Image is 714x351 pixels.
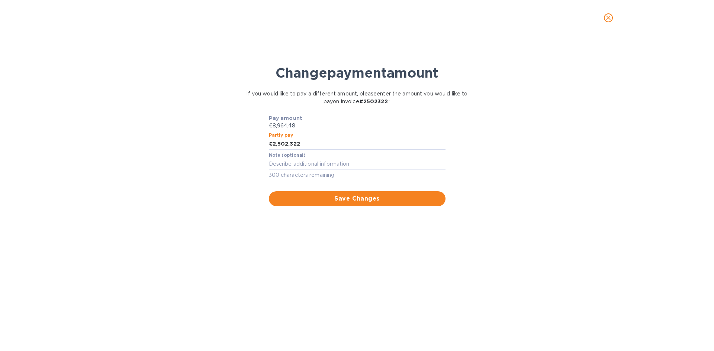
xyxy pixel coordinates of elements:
div: € [269,139,273,150]
label: Partly pay [269,133,293,138]
input: Enter the amount you would like to pay [273,139,446,150]
span: Save Changes [275,194,440,203]
button: close [599,9,617,27]
b: # 2502322 [359,98,388,104]
p: €8,964.48 [269,122,446,130]
b: Pay amount [269,115,303,121]
p: 300 characters remaining [269,171,446,179]
button: Save Changes [269,191,446,206]
b: Change payment amount [276,65,438,81]
p: If you would like to pay a different amount, please enter the amount you would like to pay on inv... [246,90,469,105]
label: Note (optional) [269,153,305,157]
